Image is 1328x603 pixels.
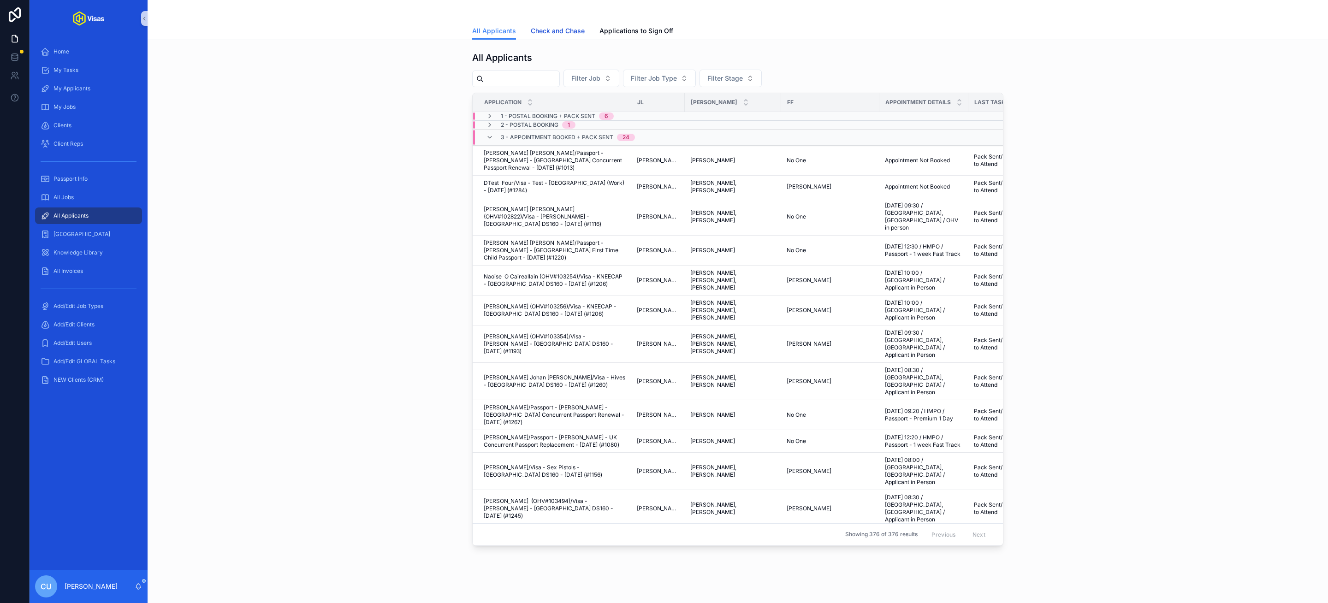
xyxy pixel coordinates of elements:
[35,117,142,134] a: Clients
[885,243,963,258] span: [DATE] 12:30 / HMPO / Passport - 1 week Fast Track
[35,335,142,351] a: Add/Edit Users
[690,269,776,291] a: [PERSON_NAME], [PERSON_NAME], [PERSON_NAME]
[690,247,735,254] span: [PERSON_NAME]
[974,408,1018,422] a: Pack Sent/ Appt. to Attend
[484,333,626,355] a: [PERSON_NAME] (OHV#103354)/Visa - [PERSON_NAME] - [GEOGRAPHIC_DATA] DS160 - [DATE] (#1193)
[787,99,794,106] span: FF
[472,51,532,64] h1: All Applicants
[787,411,874,419] a: No One
[690,157,735,164] span: [PERSON_NAME]
[690,179,776,194] span: [PERSON_NAME], [PERSON_NAME]
[472,26,516,35] span: All Applicants
[605,112,608,120] div: 6
[885,269,963,291] a: [DATE] 10:00 / [GEOGRAPHIC_DATA] / Applicant in Person
[787,247,874,254] a: No One
[484,497,626,520] a: [PERSON_NAME] (OHV#103494)/Visa - [PERSON_NAME] - [GEOGRAPHIC_DATA] DS160 - [DATE] (#1245)
[637,183,679,190] span: [PERSON_NAME]
[885,157,950,164] span: Appointment Not Booked
[787,213,806,220] span: No One
[623,70,696,87] button: Select Button
[622,134,629,141] div: 24
[885,157,963,164] a: Appointment Not Booked
[885,329,963,359] a: [DATE] 09:30 / [GEOGRAPHIC_DATA], [GEOGRAPHIC_DATA] / Applicant in Person
[484,434,626,449] a: [PERSON_NAME]/Passport - [PERSON_NAME] - UK Concurrent Passport Replacement - [DATE] (#1080)
[484,179,626,194] a: DTest Four/Visa - Test - [GEOGRAPHIC_DATA] (Work) - [DATE] (#1284)
[30,37,148,400] div: scrollable content
[690,333,776,355] a: [PERSON_NAME], [PERSON_NAME], [PERSON_NAME]
[690,209,776,224] span: [PERSON_NAME], [PERSON_NAME]
[637,307,679,314] span: [PERSON_NAME]
[787,505,831,512] span: [PERSON_NAME]
[53,85,90,92] span: My Applicants
[568,121,570,129] div: 1
[787,247,806,254] span: No One
[65,582,118,591] p: [PERSON_NAME]
[787,213,874,220] a: No One
[885,202,963,231] span: [DATE] 09:30 / [GEOGRAPHIC_DATA], [GEOGRAPHIC_DATA] / OHV in person
[974,374,1018,389] a: Pack Sent/ Appt. to Attend
[35,316,142,333] a: Add/Edit Clients
[484,303,626,318] span: [PERSON_NAME] (OHV#103256)/Visa - KNEECAP - [GEOGRAPHIC_DATA] DS160 - [DATE] (#1206)
[73,11,104,26] img: App logo
[974,464,1018,479] span: Pack Sent/ Appt. to Attend
[571,74,600,83] span: Filter Job
[690,374,776,389] a: [PERSON_NAME], [PERSON_NAME]
[35,62,142,78] a: My Tasks
[484,404,626,426] a: [PERSON_NAME]/Passport - [PERSON_NAME] - [GEOGRAPHIC_DATA] Concurrent Passport Renewal - [DATE] (...
[484,149,626,171] span: [PERSON_NAME] [PERSON_NAME]/Passport - [PERSON_NAME] - [GEOGRAPHIC_DATA] Concurrent Passport Rene...
[974,434,1018,449] a: Pack Sent/ Appt. to Attend
[637,277,679,284] a: [PERSON_NAME]
[637,437,679,445] a: [PERSON_NAME]
[484,206,626,228] a: [PERSON_NAME] [PERSON_NAME] (OHV#102822)/Visa - [PERSON_NAME] - [GEOGRAPHIC_DATA] DS160 - [DATE] ...
[974,179,1018,194] a: Pack Sent/ Appt. to Attend
[484,374,626,389] a: [PERSON_NAME] Johan [PERSON_NAME]/Visa - Hives - [GEOGRAPHIC_DATA] DS160 - [DATE] (#1260)
[787,505,874,512] a: [PERSON_NAME]
[974,153,1018,168] a: Pack Sent/ Appt. to Attend
[637,157,679,164] span: [PERSON_NAME]
[885,434,963,449] a: [DATE] 12:20 / HMPO / Passport - 1 week Fast Track
[885,183,950,190] span: Appointment Not Booked
[787,340,831,348] span: [PERSON_NAME]
[484,464,626,479] a: [PERSON_NAME]/Visa - Sex Pistols - [GEOGRAPHIC_DATA] DS160 - [DATE] (#1156)
[690,464,776,479] a: [PERSON_NAME], [PERSON_NAME]
[35,207,142,224] a: All Applicants
[53,249,103,256] span: Knowledge Library
[53,103,76,111] span: My Jobs
[974,501,1018,516] span: Pack Sent/ Appt. to Attend
[637,213,679,220] a: [PERSON_NAME]
[885,408,963,422] a: [DATE] 09:20 / HMPO / Passport - Premium 1 Day
[35,298,142,314] a: Add/Edit Job Types
[599,26,673,35] span: Applications to Sign Off
[35,136,142,152] a: Client Reps
[787,157,874,164] a: No One
[885,494,963,523] a: [DATE] 08:30 / [GEOGRAPHIC_DATA], [GEOGRAPHIC_DATA] / Applicant in Person
[35,171,142,187] a: Passport Info
[690,299,776,321] a: [PERSON_NAME], [PERSON_NAME], [PERSON_NAME]
[974,243,1018,258] a: Pack Sent/ Appt. to Attend
[53,321,95,328] span: Add/Edit Clients
[845,531,918,538] span: Showing 376 of 376 results
[787,277,874,284] a: [PERSON_NAME]
[885,456,963,486] span: [DATE] 08:00 / [GEOGRAPHIC_DATA], [GEOGRAPHIC_DATA] / Applicant in Person
[787,157,806,164] span: No One
[484,273,626,288] span: Naoise O Caireallain (OHV#103254)/Visa - KNEECAP - [GEOGRAPHIC_DATA] DS160 - [DATE] (#1206)
[563,70,619,87] button: Select Button
[53,376,104,384] span: NEW Clients (CRM)
[637,411,679,419] a: [PERSON_NAME]
[41,581,52,592] span: CU
[885,299,963,321] a: [DATE] 10:00 / [GEOGRAPHIC_DATA] / Applicant in Person
[690,247,776,254] a: [PERSON_NAME]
